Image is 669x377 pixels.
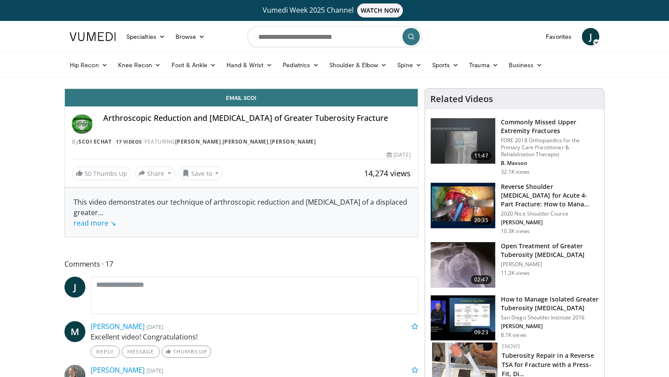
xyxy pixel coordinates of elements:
p: B. Maxson [501,160,599,167]
p: [PERSON_NAME] [501,323,599,330]
a: [PERSON_NAME] [270,138,316,145]
img: 137862_0000_1.png.150x105_q85_crop-smart_upscale.jpg [431,242,495,288]
a: Message [122,346,160,358]
a: Browse [170,28,210,45]
a: [PERSON_NAME] [91,322,145,331]
a: Enovis [502,343,520,350]
a: Knee Recon [113,56,166,74]
img: f986402b-3e48-401f-842a-2c1fdc6edc35.150x105_q85_crop-smart_upscale.jpg [431,183,495,228]
a: [PERSON_NAME] [175,138,221,145]
h3: How to Manage Isolated Greater Tuberosity [MEDICAL_DATA] [501,295,599,312]
a: Shoulder & Elbow [324,56,392,74]
a: J [64,277,85,298]
a: M [64,321,85,342]
a: 17 Videos [113,138,145,145]
a: Sports [427,56,464,74]
a: Foot & Ankle [166,56,222,74]
p: 32.1K views [501,168,530,175]
a: Email Scoi [65,89,418,106]
video-js: Video Player [65,89,418,89]
a: Favorites [541,28,577,45]
span: 02:47 [471,275,492,284]
a: Pediatrics [277,56,324,74]
h4: Related Videos [430,94,493,104]
a: read more ↘ [74,218,116,228]
a: SCOI eChat [78,138,111,145]
a: Hand & Wrist [221,56,277,74]
h3: Reverse Shoulder [MEDICAL_DATA] for Acute 4-Part Fracture: How to Mana… [501,182,599,209]
input: Search topics, interventions [247,26,422,47]
p: [PERSON_NAME] [501,261,599,268]
a: Trauma [464,56,503,74]
p: [PERSON_NAME] [501,219,599,226]
a: [PERSON_NAME] [91,365,145,375]
a: Specialties [121,28,170,45]
a: Business [503,56,548,74]
p: San Diego Shoulder Institute 2016 [501,314,599,321]
span: 20:35 [471,216,492,225]
h3: Commonly Missed Upper Extremity Fractures [501,118,599,135]
span: WATCH NOW [357,3,403,17]
a: 09:23 How to Manage Isolated Greater Tuberosity [MEDICAL_DATA] San Diego Shoulder Institute 2016 ... [430,295,599,341]
p: 11.2K views [501,270,530,277]
div: This video demonstrates our technique of arthroscopic reduction and [MEDICAL_DATA] of a displaced... [74,197,409,228]
span: 11:47 [471,151,492,160]
h3: Open Treatment of Greater Tuberosity [MEDICAL_DATA] [501,242,599,259]
a: Spine [392,56,426,74]
span: 09:23 [471,328,492,337]
p: Excellent video! Congratulations! [91,332,418,342]
a: J [582,28,599,45]
img: VuMedi Logo [70,32,116,41]
a: 02:47 Open Treatment of Greater Tuberosity [MEDICAL_DATA] [PERSON_NAME] 11.2K views [430,242,599,288]
img: a364440f-3f05-41c0-bbfc-ae123e94c381.150x105_q85_crop-smart_upscale.jpg [431,295,495,341]
img: Avatar [72,113,93,134]
a: 11:47 Commonly Missed Upper Extremity Fractures FORE 2018 Orthopaedics for the Primary Care Pract... [430,118,599,175]
img: b2c65235-e098-4cd2-ab0f-914df5e3e270.150x105_q85_crop-smart_upscale.jpg [431,118,495,164]
span: Comments 17 [64,258,418,270]
a: 50 Thumbs Up [72,167,131,180]
h4: Arthroscopic Reduction and [MEDICAL_DATA] of Greater Tuberosity Fracture [103,113,411,123]
p: FORE 2018 Orthopaedics for the Primary Care Practitioner & Rehabilitation Therapist [501,137,599,158]
a: Hip Recon [64,56,113,74]
div: By FEATURING , , [72,138,411,146]
span: 14,274 views [364,168,411,178]
a: Vumedi Week 2025 ChannelWATCH NOW [71,3,598,17]
small: [DATE] [146,323,163,331]
a: Reply [91,346,120,358]
a: 20:35 Reverse Shoulder [MEDICAL_DATA] for Acute 4-Part Fracture: How to Mana… 2020 Nice Shoulder ... [430,182,599,235]
small: [DATE] [146,367,163,374]
button: Save to [179,166,223,180]
div: [DATE] [387,151,410,159]
p: 2020 Nice Shoulder Course [501,210,599,217]
p: 10.3K views [501,228,530,235]
a: Thumbs Up [162,346,211,358]
button: Share [135,166,175,180]
a: [PERSON_NAME] [223,138,269,145]
p: 8.1K views [501,332,527,339]
span: 50 [84,169,91,178]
